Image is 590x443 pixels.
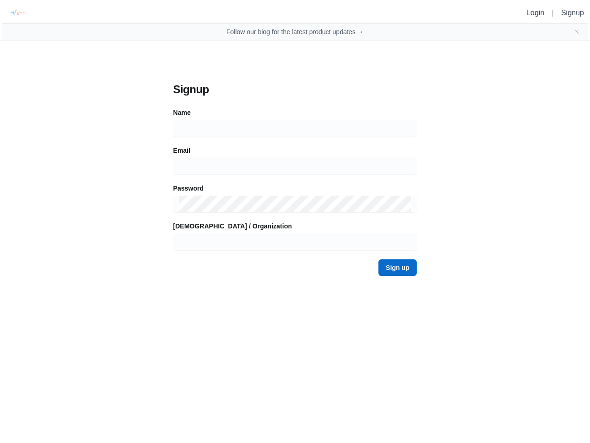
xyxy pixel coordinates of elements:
[173,184,204,193] label: Password
[173,221,292,231] label: [DEMOGRAPHIC_DATA] / Organization
[226,27,364,36] a: Follow our blog for the latest product updates →
[173,82,417,97] h3: Signup
[548,7,557,18] li: |
[573,28,580,36] button: Close banner
[378,259,417,276] button: Sign up
[173,108,191,117] label: Name
[561,9,584,17] a: Signup
[7,2,28,23] img: logo
[173,146,190,155] label: Email
[526,9,544,17] a: Login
